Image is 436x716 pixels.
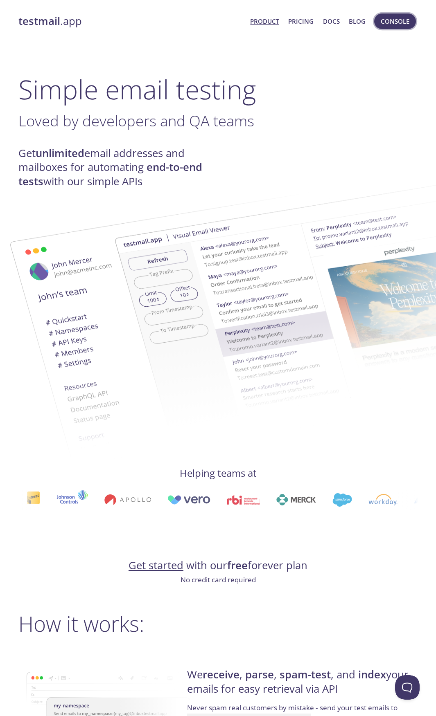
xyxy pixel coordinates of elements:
h2: How it works: [18,611,418,636]
strong: parse [245,667,274,682]
strong: free [227,558,248,572]
strong: spam-test [280,667,331,682]
a: Product [250,16,279,27]
strong: receive [203,667,239,682]
strong: unlimited [36,146,84,160]
img: johnsoncontrols [55,490,86,510]
a: Blog [349,16,366,27]
h4: We , , , and your emails for easy retrieval via API [187,668,415,703]
img: apollo [103,494,149,505]
strong: testmail [18,14,60,28]
h1: Simple email testing [18,74,418,105]
img: workday [367,494,396,505]
span: Loved by developers and QA teams [18,110,254,131]
h4: Helping teams at [18,467,418,480]
h4: with our forever plan [18,559,418,572]
a: Docs [323,16,340,27]
img: rbi [226,495,259,505]
img: salesforce [331,493,350,507]
a: Pricing [288,16,314,27]
iframe: Help Scout Beacon - Open [395,675,420,700]
h4: Get email addresses and mailboxes for automating with our simple APIs [18,146,218,189]
a: Get started [129,558,183,572]
img: merck [275,494,314,505]
button: Console [374,13,416,29]
p: No credit card required [18,575,418,585]
strong: end-to-end tests [18,160,202,188]
img: vero [166,495,209,505]
span: Console [381,16,409,27]
strong: index [358,667,386,682]
a: testmail.app [18,14,244,28]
